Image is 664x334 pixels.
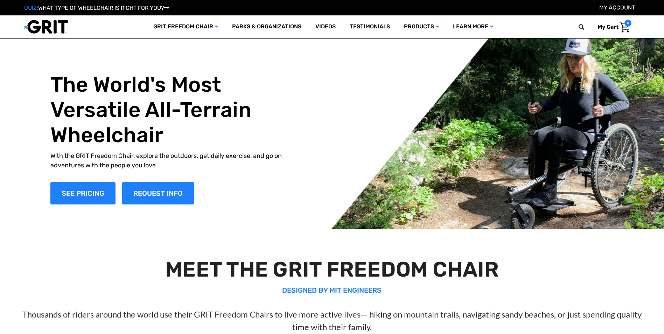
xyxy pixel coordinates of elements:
p: Thousands of riders around the world use their GRIT Freedom Chairs to live more active lives— hik... [16,308,647,333]
a: Shop Now [50,182,116,204]
p: With the GRIT Freedom Chair, explore the outdoors, get daily exercise, and go on adventures with ... [50,151,298,170]
a: Learn More [446,15,500,38]
a: QUIZ:WHAT TYPE OF WHEELCHAIR IS RIGHT FOR YOU? [24,5,169,11]
img: Cart [620,22,630,33]
h2: MEET THE GRIT FREEDOM CHAIR [16,257,647,282]
input: Search [582,20,592,34]
img: GRIT All-Terrain Wheelchair and Mobility Equipment [24,20,68,34]
a: Parks & Organizations [225,15,308,38]
p: DESIGNED BY MIT ENGINEERS [16,285,647,295]
span: My Cart [597,23,618,30]
a: GRIT Freedom Chair [146,15,225,38]
span: 0 [624,20,631,27]
a: Products [397,15,446,38]
a: Cart with 0 items [592,20,631,34]
a: Testimonials [343,15,397,38]
a: Account [599,4,635,11]
span: QUIZ: [24,5,38,11]
h1: The World's Most Versatile All-Terrain Wheelchair [50,72,298,148]
a: Slide number 1, Request Information [122,182,194,204]
a: Videos [308,15,343,38]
